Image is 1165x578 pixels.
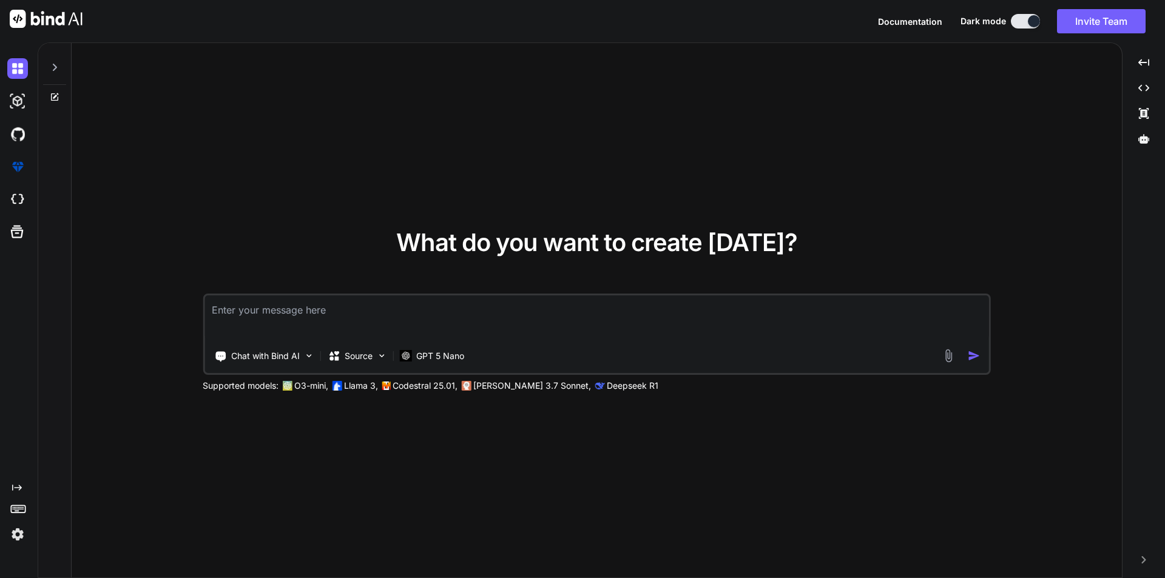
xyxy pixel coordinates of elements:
img: darkChat [7,58,28,79]
img: Bind AI [10,10,83,28]
p: Codestral 25.01, [393,380,458,392]
p: Chat with Bind AI [231,350,300,362]
p: GPT 5 Nano [416,350,464,362]
img: GPT-4 [282,381,292,391]
button: Documentation [878,15,942,28]
img: claude [461,381,471,391]
img: darkAi-studio [7,91,28,112]
img: githubDark [7,124,28,144]
p: [PERSON_NAME] 3.7 Sonnet, [473,380,591,392]
img: Pick Tools [303,351,314,361]
p: Llama 3, [344,380,378,392]
img: attachment [942,349,956,363]
img: GPT 5 Nano [399,350,411,361]
img: claude [595,381,604,391]
p: O3-mini, [294,380,328,392]
button: Invite Team [1057,9,1146,33]
span: Documentation [878,16,942,27]
span: What do you want to create [DATE]? [396,227,797,257]
p: Supported models: [203,380,279,392]
p: Source [345,350,373,362]
img: premium [7,156,28,177]
img: Mistral-AI [382,381,390,390]
p: Deepseek R1 [607,380,658,392]
img: Llama2 [332,381,342,391]
img: icon [968,349,981,362]
img: settings [7,524,28,545]
img: Pick Models [376,351,387,361]
span: Dark mode [961,15,1006,27]
img: cloudideIcon [7,189,28,210]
